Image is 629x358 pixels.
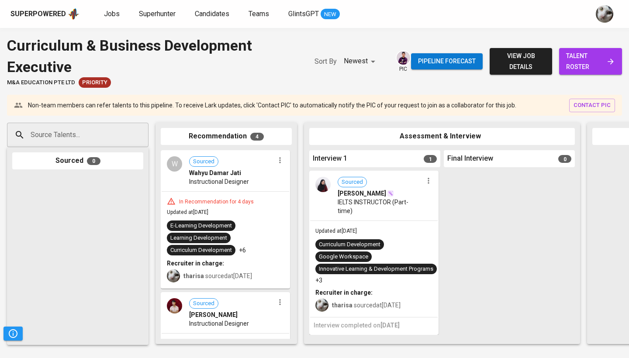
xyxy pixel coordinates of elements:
span: sourced at [DATE] [183,272,252,279]
a: Teams [249,9,271,20]
div: pic [396,50,411,73]
span: Sourced [190,158,218,166]
span: Priority [79,79,111,87]
div: Recommendation [161,128,292,145]
p: +6 [239,246,246,255]
span: sourced at [DATE] [332,302,401,309]
h6: Interview completed on [314,321,434,330]
span: Sourced [338,178,366,186]
span: contact pic [574,100,611,110]
span: Updated at [DATE] [315,228,357,234]
p: +3 [315,276,322,285]
a: talent roster [559,48,622,75]
b: tharisa [183,272,204,279]
button: view job details [490,48,553,75]
img: b219a43aaa033dda18c82467051e4709.jpeg [167,298,182,313]
div: Assessment & Interview [309,128,575,145]
button: Pipeline Triggers [3,327,23,341]
span: view job details [497,51,546,72]
span: Jobs [104,10,120,18]
span: M&A Education Pte Ltd [7,79,75,87]
div: W [167,156,182,172]
img: 0d3d1d0dcf031d57e3fc71bb90293639.jpg [315,177,331,192]
span: 1 [424,155,437,163]
img: tharisa.rizky@glints.com [596,5,613,23]
div: Learning Development [170,234,227,242]
span: Final Interview [447,154,493,164]
b: tharisa [332,302,353,309]
span: Instructional Designer [189,319,249,328]
span: NEW [321,10,340,19]
span: Teams [249,10,269,18]
img: app logo [68,7,79,21]
img: tharisa.rizky@glints.com [315,299,328,312]
span: IELTS INSTRUCTOR (Part-time) [338,198,423,215]
a: Superhunter [139,9,177,20]
div: WSourcedWahyu Damar JatiInstructional DesignerIn Recommendation for 4 daysUpdated at[DATE]E-Learn... [161,150,290,289]
span: [PERSON_NAME] [189,310,238,319]
span: Pipeline forecast [418,56,476,67]
div: Innovative Learning & Development Programs [319,265,433,273]
img: tharisa.rizky@glints.com [167,269,180,282]
div: New Job received from Demand Team [79,77,111,88]
span: Instructional Designer [189,177,249,186]
button: Pipeline forecast [411,53,483,69]
div: Superpowered [10,9,66,19]
div: E-Learning Development [170,222,232,230]
span: Superhunter [139,10,176,18]
span: Updated at [DATE] [167,209,208,215]
div: Sourced[PERSON_NAME]IELTS INSTRUCTOR (Part-time)Updated at[DATE]Curriculum DevelopmentGoogle Work... [309,171,439,335]
button: Open [144,134,145,136]
div: In Recommendation for 4 days [176,198,257,206]
a: Candidates [195,9,231,20]
div: Curriculum Development [170,246,232,255]
b: Recruiter in charge: [315,289,373,296]
span: 4 [250,133,264,141]
button: contact pic [569,99,615,112]
span: 0 [558,155,571,163]
img: erwin@glints.com [397,51,410,65]
div: Google Workspace [319,253,368,261]
b: Recruiter in charge: [167,260,224,267]
a: Superpoweredapp logo [10,7,79,21]
span: Interview 1 [313,154,347,164]
span: talent roster [566,51,615,72]
div: Sourced [12,152,143,169]
div: Curriculum Development [319,241,380,249]
span: Wahyu Damar Jati [189,169,241,177]
span: [DATE] [380,322,400,329]
a: Jobs [104,9,121,20]
span: [PERSON_NAME] [338,189,386,198]
span: 0 [87,157,100,165]
span: Sourced [190,299,218,308]
div: Newest [344,53,378,69]
p: Newest [344,56,368,66]
p: Non-team members can refer talents to this pipeline. To receive Lark updates, click 'Contact PIC'... [28,101,516,110]
p: Sort By [314,56,337,67]
div: Curriculum & Business Development Executive [7,35,297,77]
a: GlintsGPT NEW [288,9,340,20]
span: GlintsGPT [288,10,319,18]
img: magic_wand.svg [387,190,394,197]
span: Candidates [195,10,229,18]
